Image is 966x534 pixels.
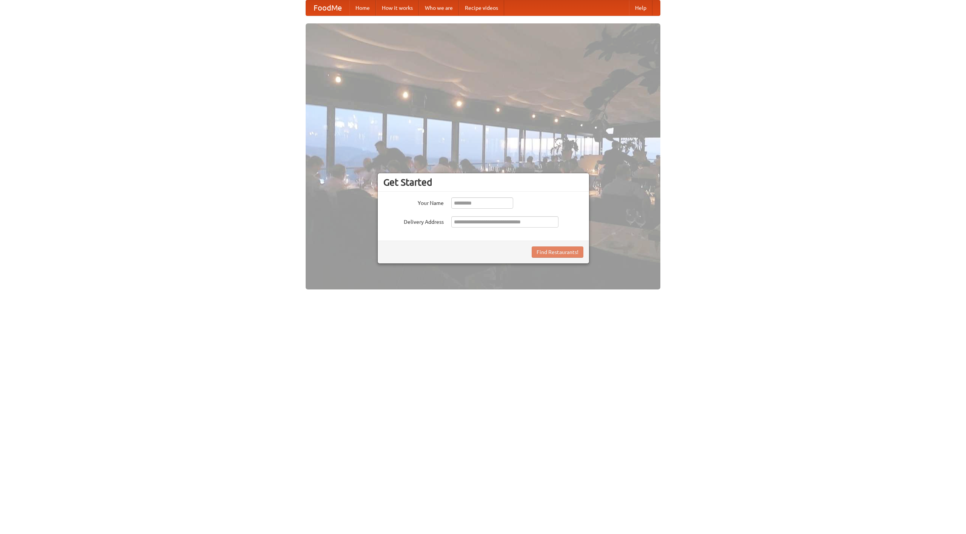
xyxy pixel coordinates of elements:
a: Home [349,0,376,15]
label: Delivery Address [383,216,444,226]
a: How it works [376,0,419,15]
a: Help [629,0,652,15]
a: FoodMe [306,0,349,15]
label: Your Name [383,197,444,207]
h3: Get Started [383,177,583,188]
button: Find Restaurants! [532,246,583,258]
a: Recipe videos [459,0,504,15]
a: Who we are [419,0,459,15]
